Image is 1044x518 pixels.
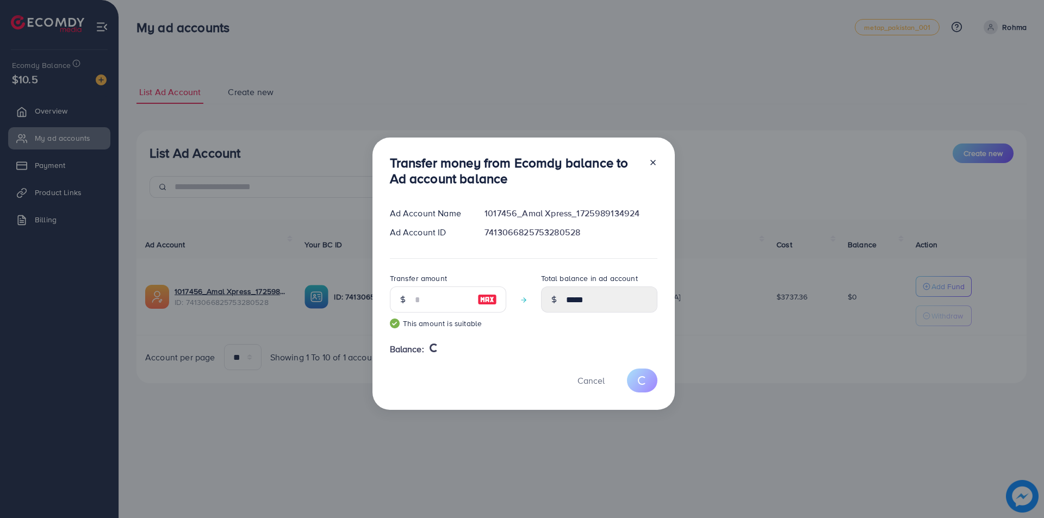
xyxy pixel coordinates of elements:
[381,226,476,239] div: Ad Account ID
[390,319,400,328] img: guide
[390,155,640,186] h3: Transfer money from Ecomdy balance to Ad account balance
[381,207,476,220] div: Ad Account Name
[390,343,424,355] span: Balance:
[577,375,605,386] span: Cancel
[476,226,666,239] div: 7413066825753280528
[390,318,506,329] small: This amount is suitable
[390,273,447,284] label: Transfer amount
[476,207,666,220] div: 1017456_Amal Xpress_1725989134924
[564,369,618,392] button: Cancel
[477,293,497,306] img: image
[541,273,638,284] label: Total balance in ad account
